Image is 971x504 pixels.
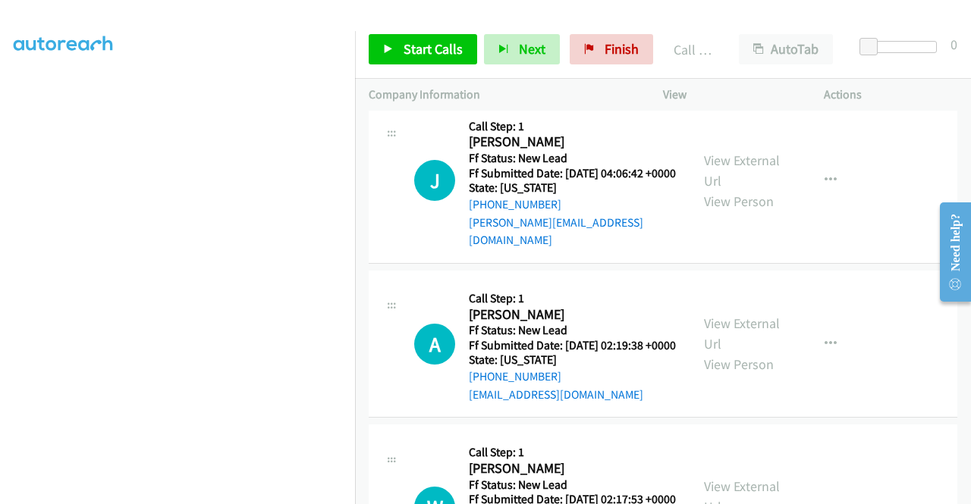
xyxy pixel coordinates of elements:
div: Delay between calls (in seconds) [867,41,937,53]
a: View Person [704,193,774,210]
span: Start Calls [404,40,463,58]
h5: State: [US_STATE] [469,180,677,196]
h2: [PERSON_NAME] [469,306,676,324]
h5: Ff Status: New Lead [469,323,676,338]
h5: Ff Submitted Date: [DATE] 02:19:38 +0000 [469,338,676,353]
iframe: Resource Center [928,192,971,312]
div: The call is yet to be attempted [414,324,455,365]
a: [PERSON_NAME][EMAIL_ADDRESS][DOMAIN_NAME] [469,215,643,248]
h1: A [414,324,455,365]
button: Next [484,34,560,64]
a: [PHONE_NUMBER] [469,369,561,383]
a: View External Url [704,315,780,352]
a: [PHONE_NUMBER] [469,197,561,211]
p: Actions [824,86,957,104]
p: Call Completed [674,39,712,60]
a: View External Url [704,152,780,189]
h5: Call Step: 1 [469,291,676,306]
div: 0 [951,34,957,55]
h5: Call Step: 1 [469,445,677,460]
h5: Call Step: 1 [469,119,677,134]
p: View [663,86,797,104]
h2: [PERSON_NAME] [469,460,677,477]
a: Finish [570,34,653,64]
h5: Ff Submitted Date: [DATE] 04:06:42 +0000 [469,166,677,181]
span: Next [519,40,545,58]
h5: Ff Status: New Lead [469,477,677,493]
a: View Person [704,355,774,373]
h2: [PERSON_NAME] [469,133,677,151]
span: Finish [605,40,639,58]
a: Start Calls [369,34,477,64]
h5: State: [US_STATE] [469,352,676,368]
p: Company Information [369,86,636,104]
h5: Ff Status: New Lead [469,151,677,166]
div: The call is yet to be attempted [414,160,455,201]
a: [EMAIL_ADDRESS][DOMAIN_NAME] [469,387,643,402]
button: AutoTab [739,34,833,64]
h1: J [414,160,455,201]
